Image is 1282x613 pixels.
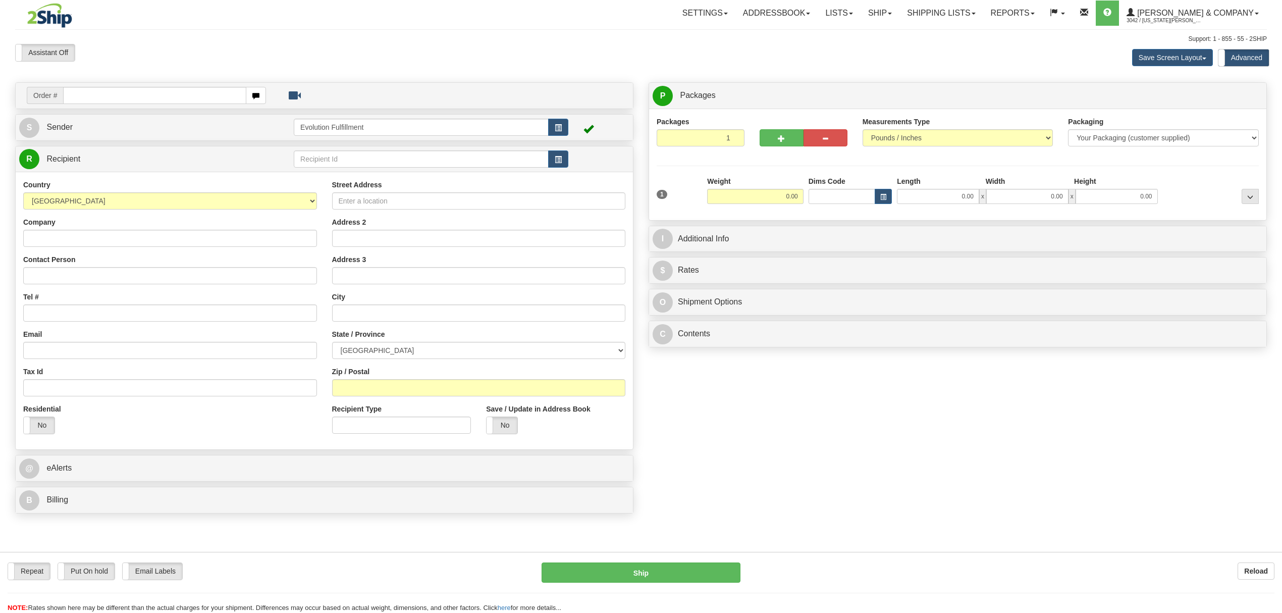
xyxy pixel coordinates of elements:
input: Enter a location [332,192,626,210]
label: Contact Person [23,254,75,265]
span: C [653,324,673,344]
span: 3042 / [US_STATE][PERSON_NAME] [1127,16,1202,26]
b: Reload [1244,567,1268,575]
label: No [487,417,517,434]
label: City [332,292,345,302]
a: CContents [653,324,1263,344]
button: Save Screen Layout [1132,49,1213,66]
a: S Sender [19,117,294,138]
a: P Packages [653,85,1263,106]
div: ... [1242,189,1259,204]
label: Tax Id [23,367,43,377]
label: Email Labels [123,563,182,580]
span: Order # [27,87,63,104]
button: Ship [542,563,740,583]
span: Packages [680,91,715,99]
label: Zip / Postal [332,367,370,377]
a: OShipment Options [653,292,1263,313]
div: Support: 1 - 855 - 55 - 2SHIP [15,35,1267,43]
label: Address 3 [332,254,366,265]
label: Put On hold [58,563,115,580]
span: eAlerts [46,464,72,472]
span: x [979,189,986,204]
label: Length [897,176,921,186]
label: Residential [23,404,61,414]
input: Recipient Id [294,150,549,168]
span: [PERSON_NAME] & Company [1135,9,1254,17]
a: B Billing [19,490,629,510]
span: 1 [657,190,667,199]
label: Company [23,217,56,227]
button: Reload [1238,563,1274,580]
span: NOTE: [8,604,28,611]
label: Save / Update in Address Book [486,404,590,414]
span: @ [19,458,39,479]
a: Shipping lists [899,1,983,26]
a: Ship [861,1,899,26]
a: IAdditional Info [653,229,1263,249]
span: I [653,229,673,249]
span: O [653,292,673,313]
span: P [653,86,673,106]
label: Dims Code [809,176,845,186]
a: @ eAlerts [19,458,629,479]
span: x [1069,189,1076,204]
span: S [19,118,39,138]
a: R Recipient [19,149,263,170]
a: $Rates [653,260,1263,281]
a: [PERSON_NAME] & Company 3042 / [US_STATE][PERSON_NAME] [1119,1,1266,26]
iframe: chat widget [1259,255,1281,358]
span: R [19,149,39,169]
span: Billing [46,495,68,504]
label: Email [23,329,42,339]
label: Width [986,176,1005,186]
label: Address 2 [332,217,366,227]
label: Assistant Off [16,44,75,61]
a: Settings [675,1,735,26]
label: Packages [657,117,689,127]
label: Repeat [8,563,50,580]
label: Measurements Type [863,117,930,127]
span: $ [653,261,673,281]
label: Country [23,180,50,190]
label: No [24,417,55,434]
label: Recipient Type [332,404,382,414]
a: Lists [818,1,860,26]
label: Height [1074,176,1096,186]
span: Sender [46,123,73,131]
label: State / Province [332,329,385,339]
a: Addressbook [735,1,818,26]
label: Advanced [1218,49,1269,66]
a: here [498,604,511,611]
label: Tel # [23,292,39,302]
label: Street Address [332,180,382,190]
a: Reports [983,1,1042,26]
span: B [19,490,39,510]
label: Packaging [1068,117,1103,127]
img: logo3042.jpg [15,3,84,28]
input: Sender Id [294,119,549,136]
span: Recipient [46,155,80,163]
label: Weight [707,176,730,186]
